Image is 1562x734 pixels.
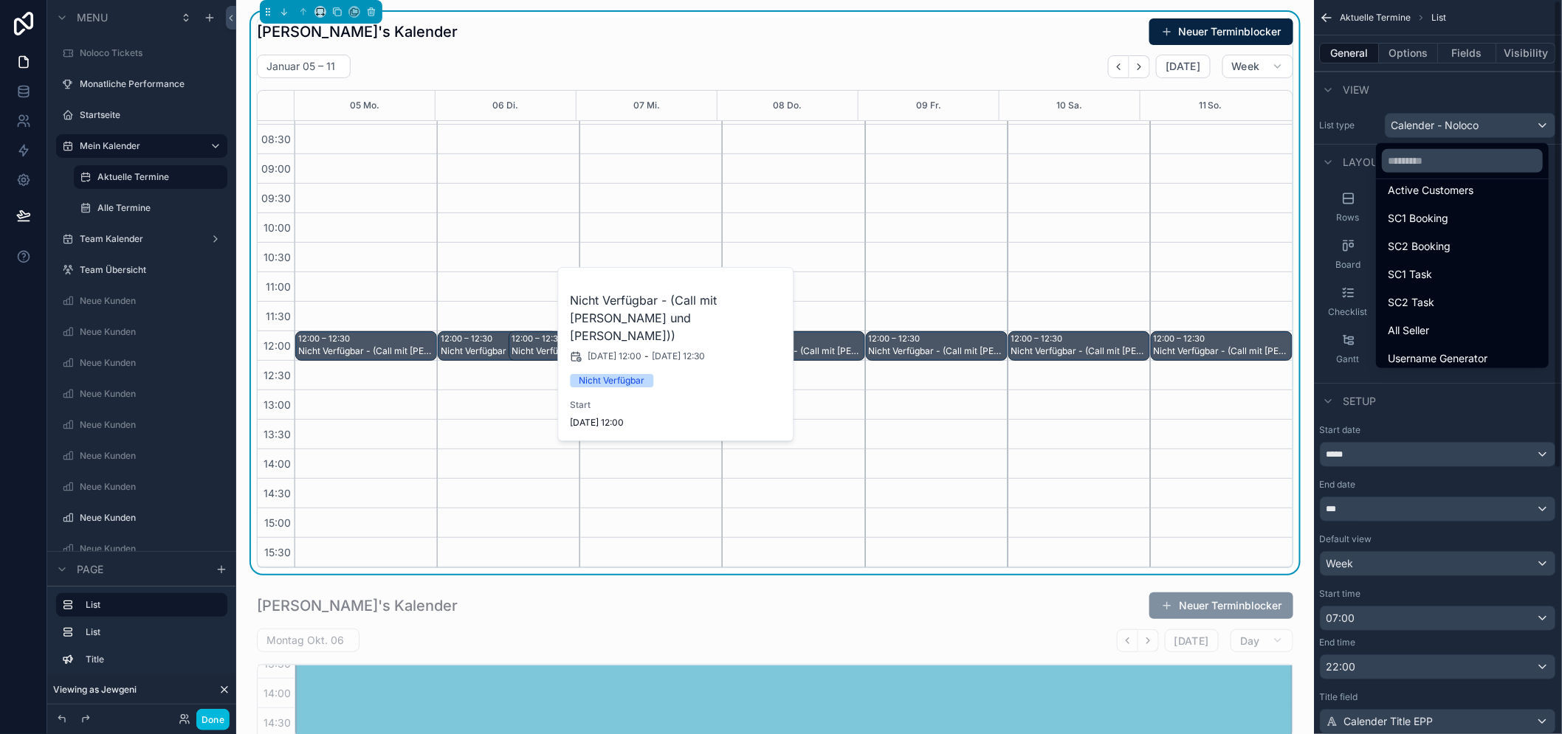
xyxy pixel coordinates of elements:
span: - [645,350,650,362]
div: 12:00 – 12:30 [512,333,567,345]
span: 13:00 [260,398,295,411]
span: 12:00 [260,339,295,352]
div: 12:00 – 12:30Nicht Verfügbar - (Call mit [PERSON_NAME] und [PERSON_NAME])) [1152,332,1292,360]
span: SC2 Booking [1388,238,1451,255]
span: Week [1232,60,1260,73]
button: 07 Mi. [633,91,660,120]
button: 11 So. [1199,91,1222,120]
span: [DATE] 12:00 [588,350,642,362]
div: Nicht Verfügbar - (Call mit [PERSON_NAME] und [PERSON_NAME])) [726,345,863,357]
span: 10:00 [260,221,295,234]
button: 08 Do. [774,91,802,120]
div: Nicht Verfügbar [579,374,645,387]
button: Next [1129,55,1150,78]
span: 14:30 [260,487,295,499]
div: Nicht Verfügbar - (Call mit [PERSON_NAME] und [PERSON_NAME])) [869,345,1006,357]
div: Nicht Verfügbar - (Call mit [PERSON_NAME] und [PERSON_NAME])) [441,345,557,357]
span: SC1 Booking [1388,210,1448,227]
button: 09 Fr. [916,91,941,120]
span: 11:00 [262,280,295,293]
span: 09:00 [258,162,295,175]
span: 14:00 [260,457,295,470]
button: [DATE] [1156,55,1210,78]
div: Nicht Verfügbar - (Call mit [PERSON_NAME] und [PERSON_NAME])) [1011,345,1149,357]
div: 12:00 – 12:30 [1011,333,1067,345]
div: 12:00 – 12:30Nicht Verfügbar - (Call mit [PERSON_NAME] und [PERSON_NAME])) [867,332,1007,360]
span: Start [571,399,783,411]
h2: Januar 05 – 11 [266,59,335,74]
span: 15:30 [261,546,295,558]
span: All Seller [1388,322,1429,339]
span: SC1 Task [1388,266,1432,283]
h2: Nicht Verfügbar - (Call mit [PERSON_NAME] und [PERSON_NAME])) [571,291,783,345]
span: SC2 Task [1388,294,1434,311]
button: Week [1222,55,1293,78]
span: [DATE] 12:00 [571,417,783,429]
span: Username Generator [1388,350,1487,367]
div: 12:00 – 12:30 [869,333,924,345]
span: [DATE] [1166,60,1200,73]
span: 11:30 [262,310,295,322]
span: 13:30 [260,428,295,440]
span: 12:30 [260,369,295,381]
button: 10 Sa. [1057,91,1083,120]
button: Neuer Terminblocker [1149,18,1293,45]
div: 12:00 – 12:30Nicht Verfügbar - (Call mit [PERSON_NAME] und [PERSON_NAME])) [296,332,436,360]
div: 12:00 – 12:30 [1154,333,1209,345]
div: 12:00 – 12:30Nicht Verfügbar - (Call mit [PERSON_NAME] und [PERSON_NAME])) [1009,332,1149,360]
span: 09:30 [258,192,295,204]
div: 12:00 – 12:30Nicht Verfügbar - (Call mit [PERSON_NAME] und [PERSON_NAME]) [509,332,579,360]
button: Back [1108,55,1129,78]
div: 12:00 – 12:30 [298,333,354,345]
span: Active Customers [1388,181,1473,199]
button: 06 Di. [493,91,519,120]
button: 05 Mo. [350,91,379,120]
div: 12:00 – 12:30Nicht Verfügbar - (Call mit [PERSON_NAME] und [PERSON_NAME])) [438,332,557,360]
div: Nicht Verfügbar - (Call mit [PERSON_NAME] und [PERSON_NAME])) [1154,345,1291,357]
span: 08:30 [258,133,295,145]
span: 10:30 [260,251,295,263]
div: Nicht Verfügbar - (Call mit [PERSON_NAME] und [PERSON_NAME]) [512,345,578,357]
span: 15:00 [261,516,295,529]
div: Nicht Verfügbar - (Call mit [PERSON_NAME] und [PERSON_NAME])) [298,345,436,357]
h1: [PERSON_NAME]'s Kalender [257,21,458,42]
span: [DATE] 12:30 [653,350,706,362]
div: 12:00 – 12:30 [441,333,496,345]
